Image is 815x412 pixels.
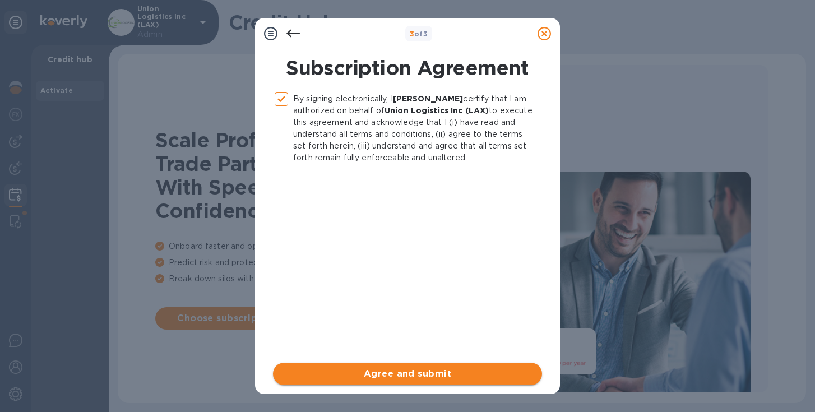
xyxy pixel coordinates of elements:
[385,106,489,115] b: Union Logistics Inc (LAX)
[273,56,542,80] h1: Subscription Agreement
[293,93,533,164] p: By signing electronically, I certify that I am authorized on behalf of to execute this agreement ...
[273,363,542,385] button: Agree and submit
[410,30,428,38] b: of 3
[410,30,414,38] span: 3
[393,94,464,103] b: [PERSON_NAME]
[282,367,533,381] span: Agree and submit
